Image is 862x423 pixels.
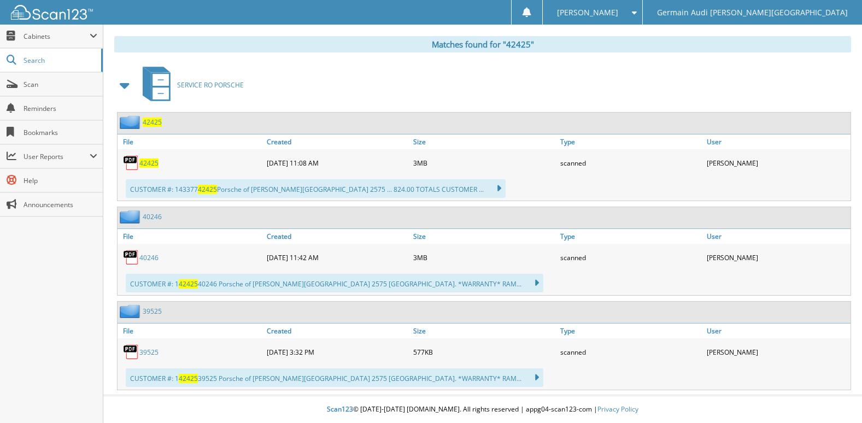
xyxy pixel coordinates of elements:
span: Scan [24,80,97,89]
img: PDF.png [123,249,139,266]
div: CUSTOMER #: 1 39525 Porsche of [PERSON_NAME][GEOGRAPHIC_DATA] 2575 [GEOGRAPHIC_DATA]. *WARRANTY* ... [126,368,543,387]
a: Type [558,324,704,338]
a: User [704,229,851,244]
span: Germain Audi [PERSON_NAME][GEOGRAPHIC_DATA] [657,9,848,16]
img: folder2.png [120,304,143,318]
a: Size [411,229,557,244]
a: 40246 [143,212,162,221]
a: Type [558,229,704,244]
span: Search [24,56,96,65]
div: CUSTOMER #: 143377 Porsche of [PERSON_NAME][GEOGRAPHIC_DATA] 2575 ... 824.00 TOTALS CUSTOMER ... [126,179,506,198]
span: SERVICE RO PORSCHE [177,80,244,90]
span: Scan123 [327,404,353,414]
a: Size [411,324,557,338]
div: [DATE] 11:42 AM [264,246,411,268]
div: [DATE] 3:32 PM [264,341,411,363]
span: [PERSON_NAME] [557,9,618,16]
a: 39525 [143,307,162,316]
a: Type [558,134,704,149]
div: scanned [558,341,704,363]
span: 42425 [179,279,198,289]
div: [PERSON_NAME] [704,152,851,174]
div: scanned [558,246,704,268]
a: Created [264,134,411,149]
iframe: Chat Widget [807,371,862,423]
div: CUSTOMER #: 1 40246 Porsche of [PERSON_NAME][GEOGRAPHIC_DATA] 2575 [GEOGRAPHIC_DATA]. *WARRANTY* ... [126,274,543,292]
img: PDF.png [123,344,139,360]
a: File [118,134,264,149]
a: File [118,229,264,244]
div: 577KB [411,341,557,363]
a: File [118,324,264,338]
a: SERVICE RO PORSCHE [136,63,244,107]
img: PDF.png [123,155,139,171]
a: Size [411,134,557,149]
div: [PERSON_NAME] [704,246,851,268]
div: 3MB [411,152,557,174]
span: Cabinets [24,32,90,41]
a: 40246 [139,253,159,262]
a: Created [264,324,411,338]
div: scanned [558,152,704,174]
div: Matches found for "42425" [114,36,851,52]
span: Help [24,176,97,185]
img: folder2.png [120,115,143,129]
a: Created [264,229,411,244]
img: folder2.png [120,210,143,224]
div: © [DATE]-[DATE] [DOMAIN_NAME]. All rights reserved | appg04-scan123-com | [103,396,862,423]
a: 42425 [143,117,162,127]
span: Reminders [24,104,97,113]
a: User [704,324,851,338]
a: 39525 [139,348,159,357]
div: 3MB [411,246,557,268]
span: 42425 [198,185,217,194]
a: 42425 [139,158,159,168]
span: 42425 [179,374,198,383]
div: [DATE] 11:08 AM [264,152,411,174]
div: [PERSON_NAME] [704,341,851,363]
img: scan123-logo-white.svg [11,5,93,20]
a: User [704,134,851,149]
span: User Reports [24,152,90,161]
span: Bookmarks [24,128,97,137]
a: Privacy Policy [597,404,638,414]
span: Announcements [24,200,97,209]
